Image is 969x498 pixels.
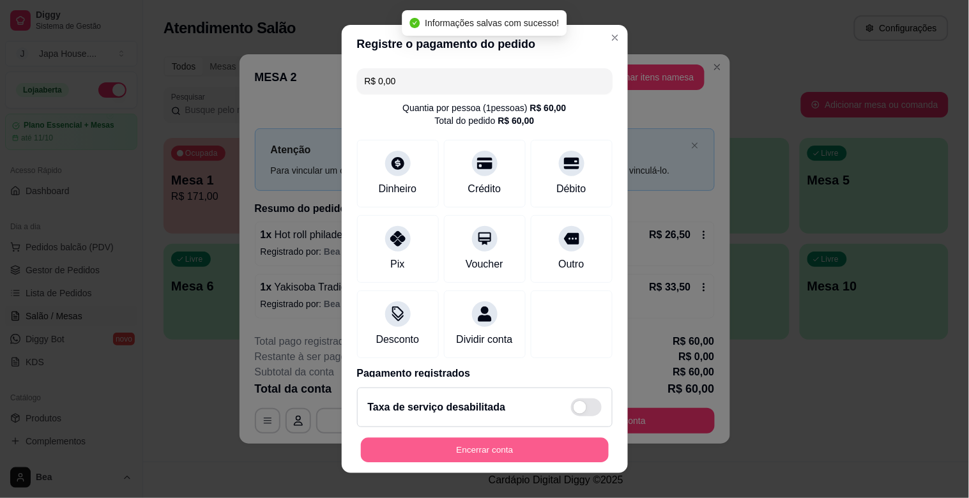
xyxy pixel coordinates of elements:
[379,181,417,197] div: Dinheiro
[342,25,628,63] header: Registre o pagamento do pedido
[468,181,501,197] div: Crédito
[390,257,404,272] div: Pix
[435,114,535,127] div: Total do pedido
[368,400,506,415] h2: Taxa de serviço desabilitada
[409,18,420,28] span: check-circle
[605,27,625,48] button: Close
[466,257,503,272] div: Voucher
[376,332,420,347] div: Desconto
[530,102,567,114] div: R$ 60,00
[361,438,609,463] button: Encerrar conta
[365,68,605,94] input: Ex.: hambúrguer de cordeiro
[425,18,559,28] span: Informações salvas com sucesso!
[456,332,512,347] div: Dividir conta
[357,366,613,381] p: Pagamento registrados
[402,102,566,114] div: Quantia por pessoa ( 1 pessoas)
[556,181,586,197] div: Débito
[558,257,584,272] div: Outro
[498,114,535,127] div: R$ 60,00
